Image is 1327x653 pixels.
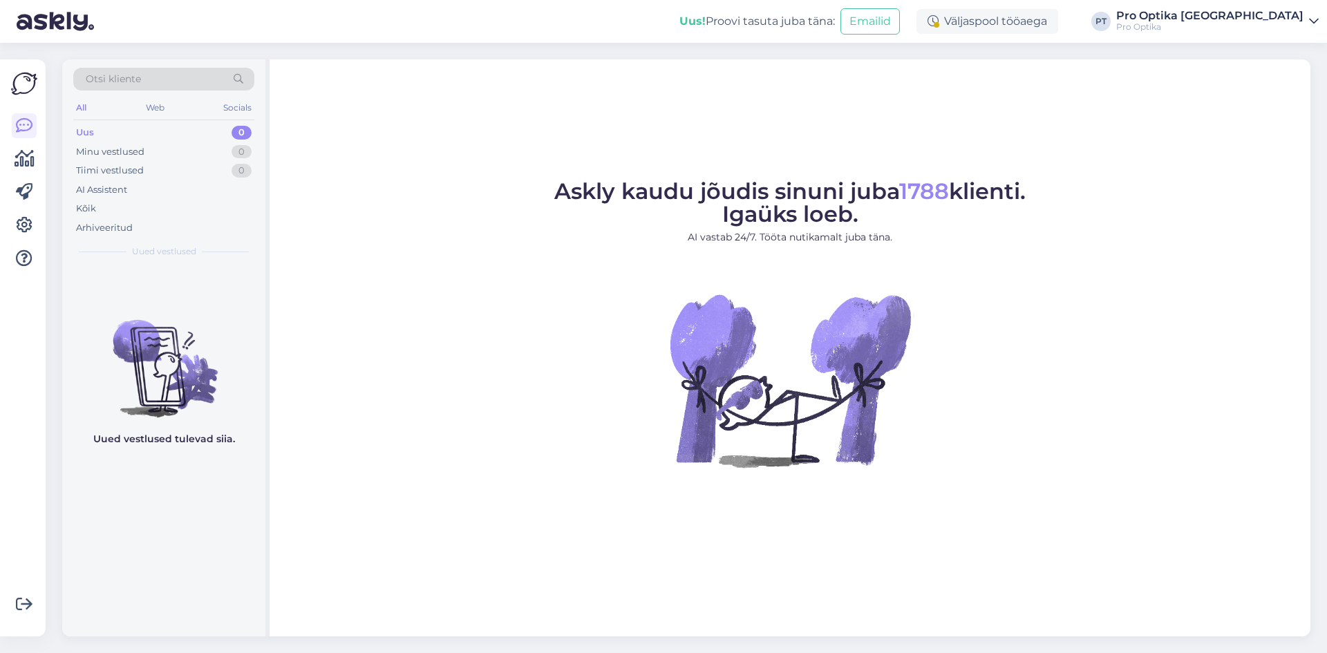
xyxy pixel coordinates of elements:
button: Emailid [840,8,900,35]
div: Uus [76,126,94,140]
div: Kõik [76,202,96,216]
img: No Chat active [666,256,914,504]
a: Pro Optika [GEOGRAPHIC_DATA]Pro Optika [1116,10,1319,32]
b: Uus! [679,15,706,28]
img: No chats [62,295,265,419]
p: AI vastab 24/7. Tööta nutikamalt juba täna. [554,230,1026,245]
div: Pro Optika [GEOGRAPHIC_DATA] [1116,10,1304,21]
div: All [73,99,89,117]
div: Minu vestlused [76,145,144,159]
div: Web [143,99,167,117]
div: Arhiveeritud [76,221,133,235]
span: Otsi kliente [86,72,141,86]
div: 0 [232,164,252,178]
img: Askly Logo [11,70,37,97]
div: AI Assistent [76,183,127,197]
div: Väljaspool tööaega [916,9,1058,34]
div: 0 [232,145,252,159]
div: Proovi tasuta juba täna: [679,13,835,30]
div: Pro Optika [1116,21,1304,32]
div: PT [1091,12,1111,31]
div: Socials [220,99,254,117]
span: 1788 [899,178,949,205]
div: 0 [232,126,252,140]
div: Tiimi vestlused [76,164,144,178]
span: Uued vestlused [132,245,196,258]
span: Askly kaudu jõudis sinuni juba klienti. Igaüks loeb. [554,178,1026,227]
p: Uued vestlused tulevad siia. [93,432,235,446]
